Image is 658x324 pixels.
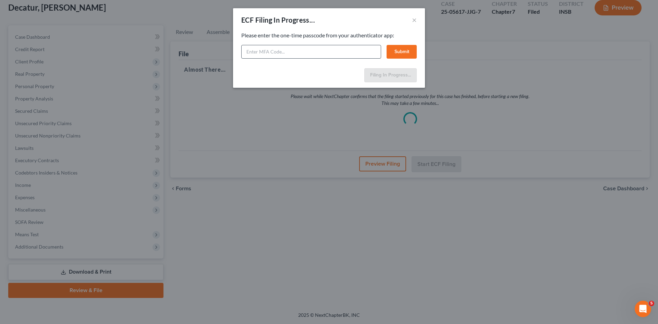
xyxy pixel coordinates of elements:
[241,45,381,59] input: Enter MFA Code...
[412,16,417,24] button: ×
[649,301,654,306] span: 5
[241,15,315,25] div: ECF Filing In Progress...
[364,68,417,83] button: Filing In Progress...
[635,301,651,317] iframe: Intercom live chat
[387,45,417,59] button: Submit
[241,32,417,39] p: Please enter the one-time passcode from your authenticator app:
